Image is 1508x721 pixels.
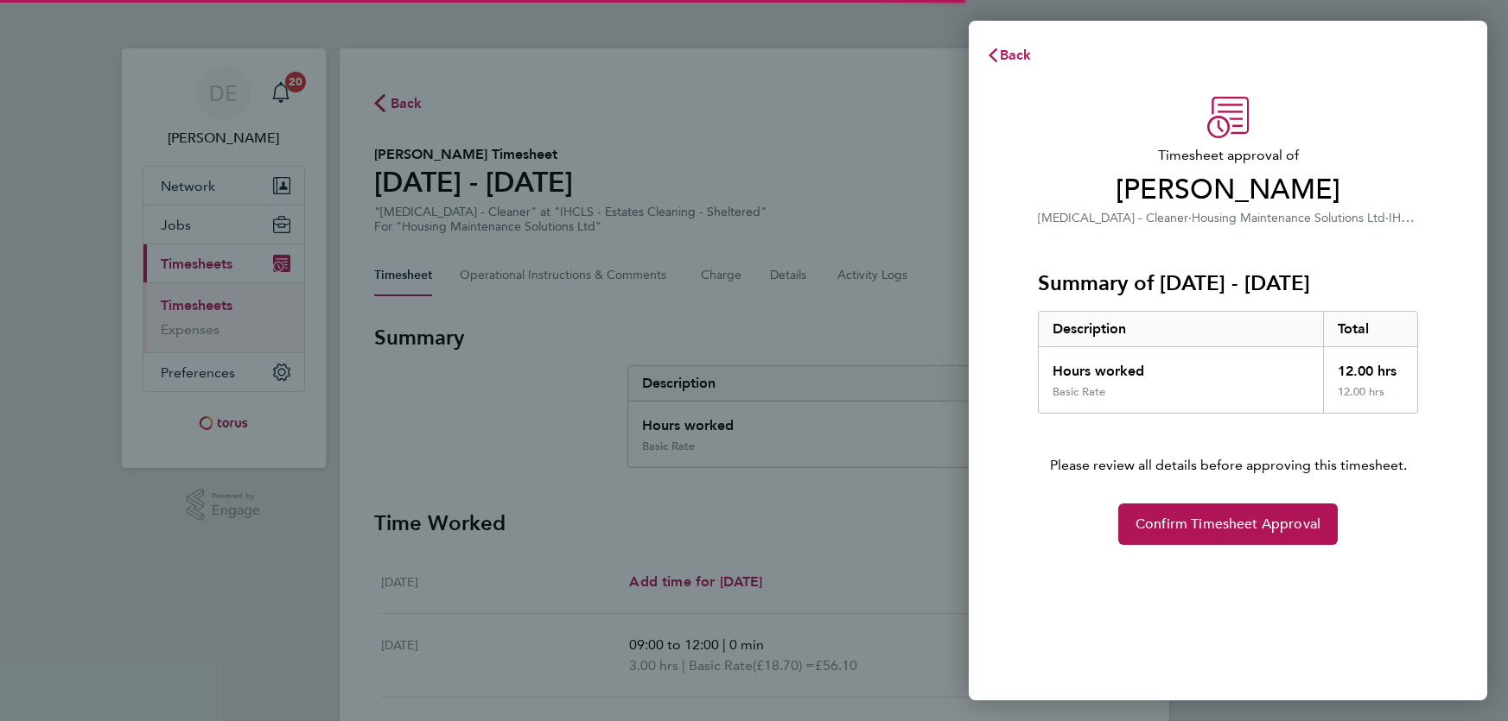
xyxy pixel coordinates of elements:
[1323,385,1418,413] div: 12.00 hrs
[1385,211,1389,225] span: ·
[1038,211,1188,225] span: [MEDICAL_DATA] - Cleaner
[1053,385,1105,399] div: Basic Rate
[1017,414,1439,476] p: Please review all details before approving this timesheet.
[1038,311,1418,414] div: Summary of 25 - 31 Aug 2025
[1323,312,1418,346] div: Total
[969,38,1049,73] button: Back
[1118,503,1338,545] button: Confirm Timesheet Approval
[1038,145,1418,166] span: Timesheet approval of
[1136,515,1320,533] span: Confirm Timesheet Approval
[1188,211,1192,225] span: ·
[1038,173,1418,207] span: [PERSON_NAME]
[1039,347,1323,385] div: Hours worked
[1039,312,1323,346] div: Description
[1323,347,1418,385] div: 12.00 hrs
[1038,269,1418,297] h3: Summary of [DATE] - [DATE]
[1000,47,1032,63] span: Back
[1192,211,1385,225] span: Housing Maintenance Solutions Ltd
